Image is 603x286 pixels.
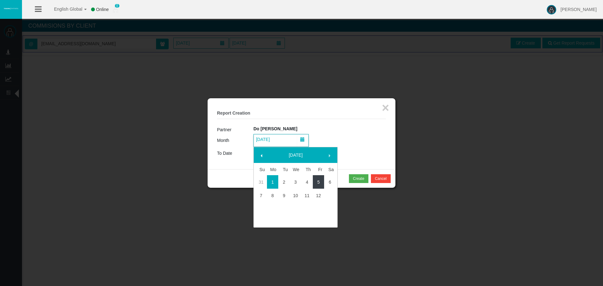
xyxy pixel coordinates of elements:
a: 7 [255,190,267,201]
button: Create [349,174,368,183]
a: 5 [313,176,324,188]
span: Online [96,7,109,12]
a: 10 [290,190,301,201]
b: Report Creation [217,111,250,116]
img: logo.svg [3,7,19,10]
td: Current focused date is Monday, September 01, 2025 [267,175,279,189]
span: [PERSON_NAME] [561,7,597,12]
td: Month [217,134,253,147]
img: user-image [547,5,556,14]
span: [DATE] [254,135,272,144]
a: 12 [313,190,324,201]
div: Create [353,176,364,181]
a: 11 [301,190,313,201]
td: To Date [217,147,253,160]
th: Wednesday [290,164,301,175]
button: Cancel [371,174,391,183]
a: 8 [267,190,279,201]
img: user_small.png [113,7,118,13]
a: 9 [278,190,290,201]
a: [DATE] [269,149,323,161]
span: 0 [115,4,120,8]
span: English Global [46,7,82,12]
a: 1 [267,176,279,188]
td: Partner [217,125,253,134]
th: Saturday [324,164,336,175]
th: Tuesday [278,164,290,175]
th: Monday [267,164,279,175]
label: Do [PERSON_NAME] [253,125,297,132]
th: Friday [313,164,324,175]
a: 2 [278,176,290,188]
a: 31 [255,176,267,188]
th: Thursday [301,164,313,175]
a: 4 [301,176,313,188]
button: × [382,101,389,114]
a: 3 [290,176,301,188]
a: 6 [324,176,336,188]
th: Sunday [255,164,267,175]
